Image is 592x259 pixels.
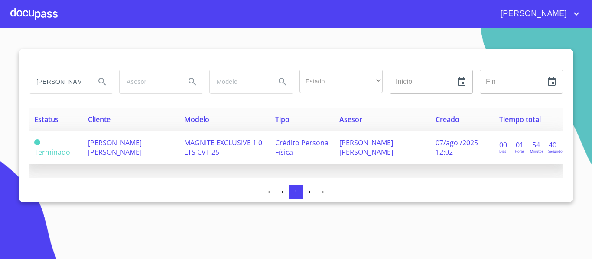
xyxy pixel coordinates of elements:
span: [PERSON_NAME] [PERSON_NAME] [339,138,393,157]
button: Search [182,71,203,92]
input: search [120,70,179,93]
span: Terminado [34,139,40,145]
span: Estatus [34,115,59,124]
button: account of current user [494,7,582,21]
button: Search [272,71,293,92]
p: Dias [499,149,506,153]
span: Modelo [184,115,209,124]
span: Terminado [34,147,70,157]
input: search [210,70,269,93]
input: search [29,70,88,93]
span: [PERSON_NAME] [494,7,571,21]
p: 00 : 01 : 54 : 40 [499,140,558,150]
div: ​ [299,70,383,93]
span: Crédito Persona Física [275,138,329,157]
span: 07/ago./2025 12:02 [436,138,478,157]
button: Search [92,71,113,92]
span: 1 [294,189,297,195]
span: Tipo [275,115,289,124]
button: 1 [289,185,303,199]
span: [PERSON_NAME] [PERSON_NAME] [88,138,142,157]
span: Creado [436,115,459,124]
span: Asesor [339,115,362,124]
p: Minutos [530,149,543,153]
span: Tiempo total [499,115,541,124]
span: Cliente [88,115,111,124]
p: Horas [515,149,524,153]
span: MAGNITE EXCLUSIVE 1 0 LTS CVT 25 [184,138,262,157]
p: Segundos [548,149,564,153]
